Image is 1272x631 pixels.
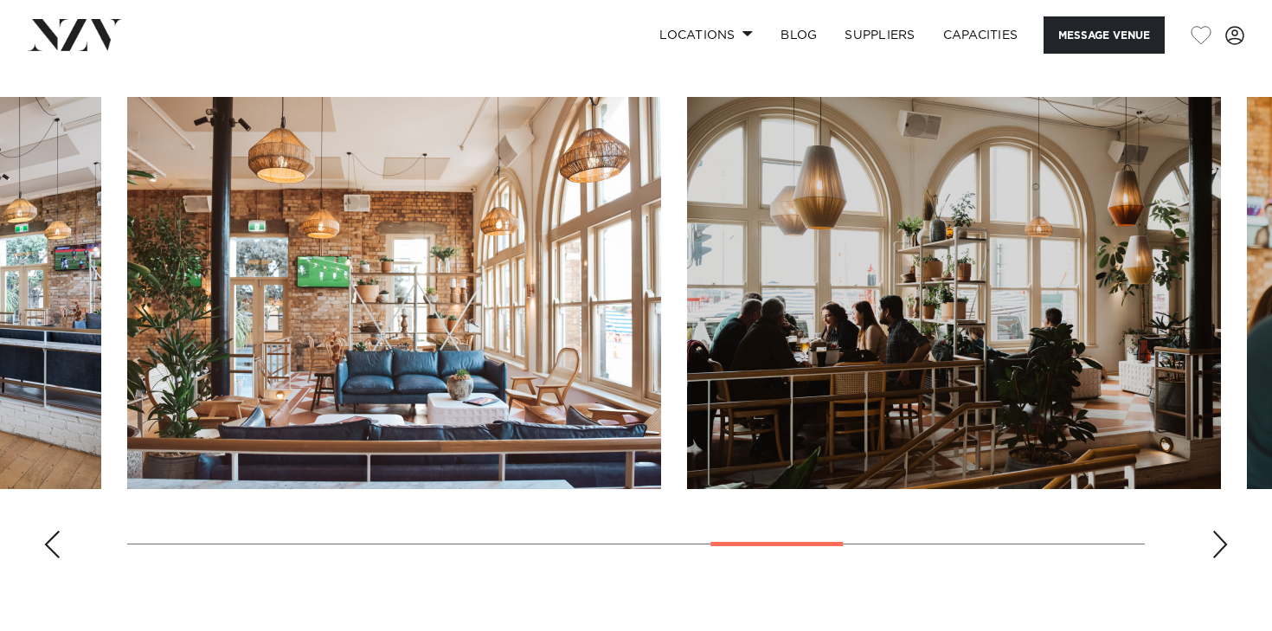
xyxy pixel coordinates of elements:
a: BLOG [767,16,831,54]
button: Message Venue [1044,16,1165,54]
a: Locations [646,16,767,54]
swiper-slide: 10 / 14 [687,97,1221,489]
a: SUPPLIERS [831,16,928,54]
a: Capacities [929,16,1032,54]
img: nzv-logo.png [28,19,122,50]
swiper-slide: 9 / 14 [127,97,661,489]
